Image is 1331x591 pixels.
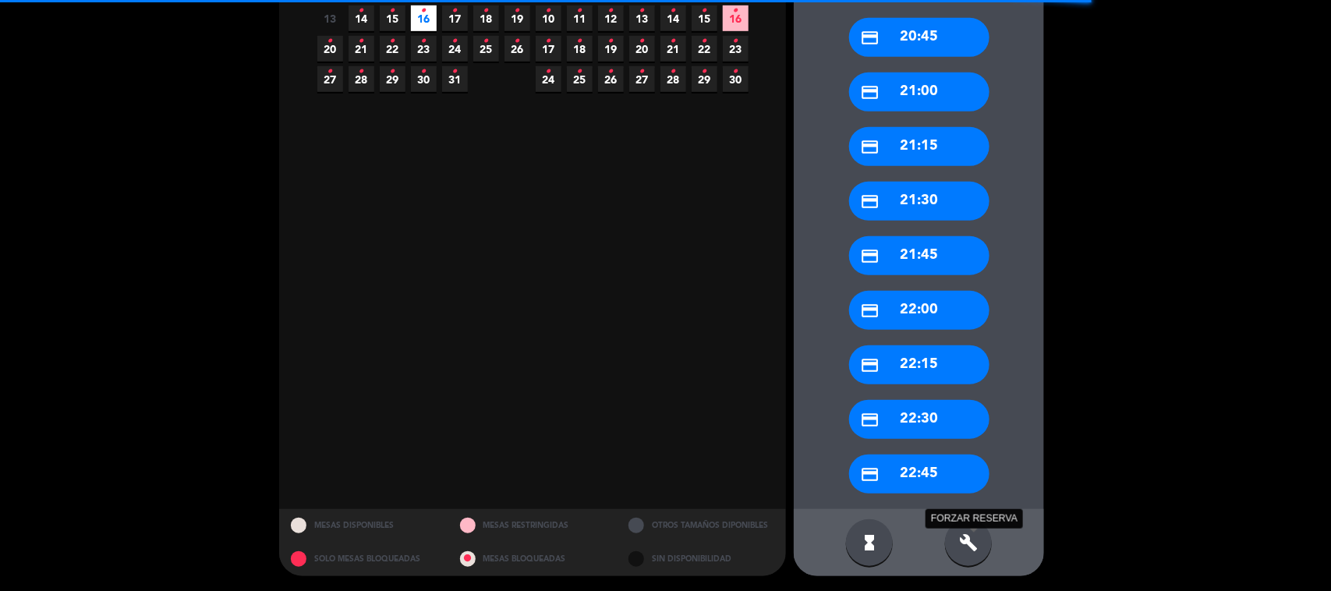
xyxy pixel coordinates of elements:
span: 13 [629,5,655,31]
i: credit_card [861,356,880,375]
span: 14 [660,5,686,31]
span: 12 [598,5,624,31]
span: 13 [317,5,343,31]
i: build [959,533,978,552]
i: • [421,59,427,84]
span: 20 [629,36,655,62]
span: 23 [723,36,749,62]
i: • [733,59,738,84]
span: 18 [473,5,499,31]
i: • [390,29,395,54]
div: SOLO MESAS BLOQUEADAS [279,543,448,576]
i: • [702,59,707,84]
span: 16 [723,5,749,31]
div: OTROS TAMAÑOS DIPONIBLES [617,509,786,543]
div: 22:15 [849,345,989,384]
span: 16 [411,5,437,31]
i: credit_card [861,137,880,157]
span: 15 [692,5,717,31]
span: 30 [723,66,749,92]
i: • [671,29,676,54]
div: 21:30 [849,182,989,221]
span: 24 [536,66,561,92]
span: 27 [317,66,343,92]
span: 20 [317,36,343,62]
i: credit_card [861,301,880,320]
div: 20:45 [849,18,989,57]
span: 28 [660,66,686,92]
span: 10 [536,5,561,31]
span: 25 [567,66,593,92]
span: 22 [692,36,717,62]
i: • [390,59,395,84]
div: 22:30 [849,400,989,439]
span: 29 [692,66,717,92]
i: • [639,59,645,84]
i: • [608,29,614,54]
span: 23 [411,36,437,62]
i: • [452,59,458,84]
i: • [577,59,582,84]
span: 31 [442,66,468,92]
i: • [577,29,582,54]
span: 29 [380,66,405,92]
span: 15 [380,5,405,31]
span: 11 [567,5,593,31]
span: 17 [536,36,561,62]
span: 26 [504,36,530,62]
div: SIN DISPONIBILIDAD [617,543,786,576]
span: 25 [473,36,499,62]
i: credit_card [861,246,880,266]
i: credit_card [861,28,880,48]
div: 22:45 [849,455,989,494]
span: 14 [349,5,374,31]
i: • [702,29,707,54]
span: 19 [598,36,624,62]
span: 21 [660,36,686,62]
span: 28 [349,66,374,92]
span: 19 [504,5,530,31]
div: MESAS RESTRINGIDAS [448,509,618,543]
i: credit_card [861,83,880,102]
i: • [639,29,645,54]
i: • [483,29,489,54]
i: • [515,29,520,54]
span: 18 [567,36,593,62]
span: 17 [442,5,468,31]
div: 21:15 [849,127,989,166]
span: 30 [411,66,437,92]
i: • [733,29,738,54]
div: 21:00 [849,73,989,111]
i: credit_card [861,410,880,430]
div: FORZAR RESERVA [926,509,1023,529]
i: credit_card [861,465,880,484]
i: • [546,29,551,54]
i: • [671,59,676,84]
i: hourglass_full [860,533,879,552]
span: 27 [629,66,655,92]
i: credit_card [861,192,880,211]
span: 24 [442,36,468,62]
i: • [359,29,364,54]
i: • [421,29,427,54]
i: • [359,59,364,84]
span: 22 [380,36,405,62]
i: • [546,59,551,84]
i: • [327,59,333,84]
span: 26 [598,66,624,92]
i: • [452,29,458,54]
i: • [608,59,614,84]
div: 22:00 [849,291,989,330]
div: 21:45 [849,236,989,275]
div: MESAS BLOQUEADAS [448,543,618,576]
i: • [327,29,333,54]
span: 21 [349,36,374,62]
div: MESAS DISPONIBLES [279,509,448,543]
